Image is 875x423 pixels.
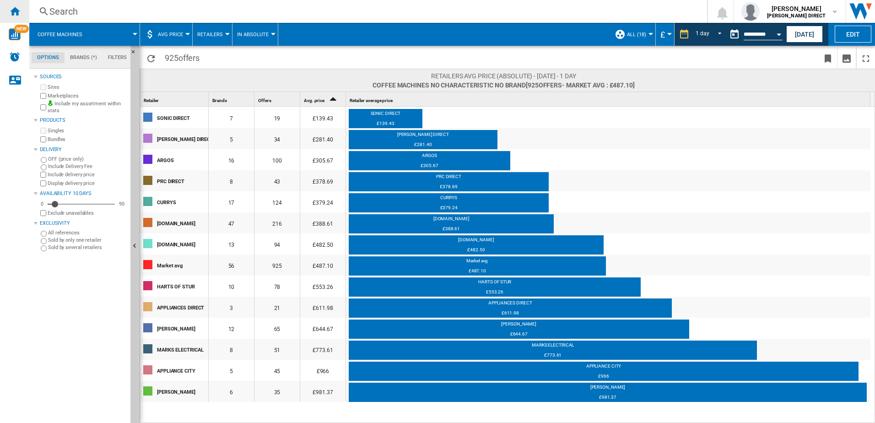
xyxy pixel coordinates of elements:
[656,23,675,46] md-menu: Currency
[819,47,837,69] button: Bookmark this report
[349,120,422,130] div: £139.43
[178,53,200,63] span: offers
[48,100,53,106] img: mysite-bg-18x18.png
[348,92,870,106] div: Sort None
[40,172,46,178] input: Include delivery price
[857,47,875,69] button: Maximize
[349,174,549,183] div: PRC DIRECT
[157,129,208,148] div: [PERSON_NAME] DIRECT
[211,92,254,106] div: Brands Sort None
[835,26,871,43] button: Edit
[157,213,208,233] div: [DOMAIN_NAME]
[157,171,208,190] div: PRC DIRECT
[211,92,254,106] div: Sort None
[40,84,46,90] input: Sites
[350,98,393,103] span: Retailer average price
[40,190,127,197] div: Availability 10 Days
[300,360,346,381] div: £966
[660,23,670,46] button: £
[48,84,127,91] label: Sites
[209,381,254,402] div: 6
[562,81,633,89] span: - Market avg : £487.10
[627,23,651,46] button: ALL (18)
[9,51,20,62] img: alerts-logo.svg
[254,297,300,318] div: 21
[349,352,757,361] div: £773.61
[300,276,346,297] div: £553.26
[349,184,549,193] div: £378.69
[209,233,254,255] div: 13
[786,26,823,43] button: [DATE]
[300,170,346,191] div: £378.69
[349,195,549,204] div: CURRYS
[349,289,641,298] div: £553.26
[660,30,665,39] span: £
[349,394,867,403] div: £981.37
[157,382,208,401] div: [PERSON_NAME]
[117,201,127,207] div: 90
[209,191,254,212] div: 17
[767,4,826,13] span: [PERSON_NAME]
[349,152,510,162] div: ARGOS
[157,192,208,211] div: CURRYS
[157,361,208,380] div: APPLIANCE CITY
[349,205,549,214] div: £379.24
[349,216,554,225] div: [DOMAIN_NAME]
[145,23,188,46] div: AVG Price
[349,141,497,151] div: £281.40
[349,331,689,340] div: £644.67
[48,171,127,178] label: Include delivery price
[144,98,159,103] span: Retailer
[767,13,826,19] b: [PERSON_NAME] DIRECT
[49,5,683,18] div: Search
[254,360,300,381] div: 45
[348,92,870,106] div: Retailer average price Sort None
[38,32,82,38] span: Coffee machines
[349,110,422,119] div: SONIC DIRECT
[300,255,346,276] div: £487.10
[300,128,346,149] div: £281.40
[615,23,651,46] div: ALL (18)
[209,360,254,381] div: 5
[40,136,46,142] input: Bundles
[300,149,346,170] div: £305.67
[209,339,254,360] div: 8
[48,136,127,143] label: Bundles
[256,92,300,106] div: Offers Sort None
[142,92,208,106] div: Retailer Sort None
[209,318,254,339] div: 12
[349,131,497,141] div: [PERSON_NAME] DIRECT
[300,107,346,128] div: £139.43
[300,381,346,402] div: £981.37
[142,47,160,69] button: Reload
[300,297,346,318] div: £611.98
[771,25,787,41] button: Open calendar
[254,233,300,255] div: 94
[694,27,725,42] md-select: REPORTS.WIZARD.STEPS.REPORT.STEPS.REPORT_OPTIONS.PERIOD: 1 day
[40,93,46,99] input: Marketplaces
[40,117,127,124] div: Products
[157,234,208,254] div: [DOMAIN_NAME]
[349,163,510,172] div: £305.67
[209,170,254,191] div: 8
[349,384,867,393] div: [PERSON_NAME]
[48,244,127,251] label: Sold by several retailers
[325,98,340,103] span: Sort Ascending
[41,164,47,170] input: Include Delivery Fee
[197,23,227,46] div: Retailers
[725,23,784,46] div: This report is based on a date in the past.
[349,226,554,235] div: £388.61
[349,247,604,256] div: £482.50
[349,300,672,309] div: APPLIANCES DIRECT
[526,81,635,89] span: [925 ]
[40,220,127,227] div: Exclusivity
[300,212,346,233] div: £388.61
[349,321,689,330] div: [PERSON_NAME]
[40,73,127,81] div: Sources
[300,191,346,212] div: £379.24
[209,276,254,297] div: 10
[157,255,208,275] div: Market avg
[209,149,254,170] div: 16
[32,52,65,63] md-tab-item: Options
[349,237,604,246] div: [DOMAIN_NAME]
